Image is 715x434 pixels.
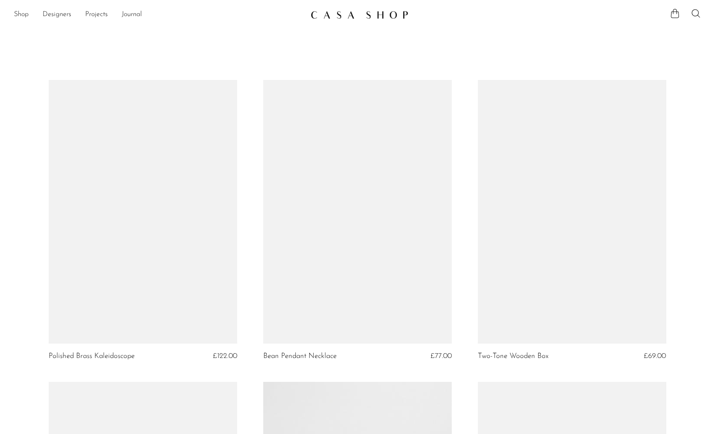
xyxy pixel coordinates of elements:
[430,352,452,360] span: £77.00
[14,7,304,22] nav: Desktop navigation
[478,352,549,360] a: Two-Tone Wooden Box
[49,352,135,360] a: Polished Brass Kaleidoscope
[213,352,237,360] span: £122.00
[263,352,337,360] a: Bean Pendant Necklace
[43,9,71,20] a: Designers
[644,352,666,360] span: £69.00
[14,7,304,22] ul: NEW HEADER MENU
[85,9,108,20] a: Projects
[122,9,142,20] a: Journal
[14,9,29,20] a: Shop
